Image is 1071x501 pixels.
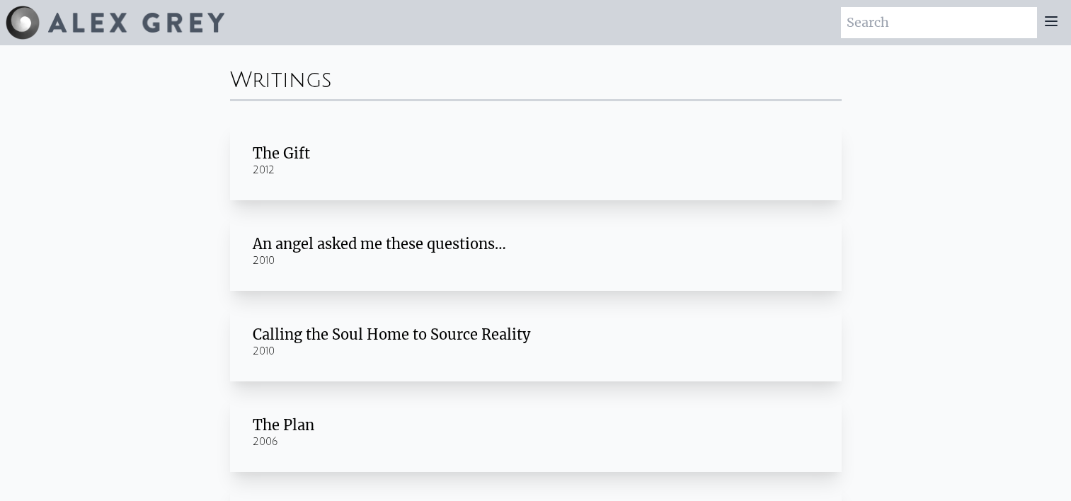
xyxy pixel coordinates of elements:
a: Calling the Soul Home to Source Reality 2010 [230,302,842,381]
div: An angel asked me these questions… [253,234,819,254]
div: 2010 [253,345,819,359]
a: The Gift 2012 [230,121,842,200]
div: 2006 [253,435,819,449]
div: 2010 [253,254,819,268]
div: Writings [230,57,842,99]
a: The Plan 2006 [230,393,842,472]
div: 2012 [253,163,819,178]
input: Search [841,7,1037,38]
div: The Gift [253,144,819,163]
div: The Plan [253,415,819,435]
div: Calling the Soul Home to Source Reality [253,325,819,345]
a: An angel asked me these questions… 2010 [230,212,842,291]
